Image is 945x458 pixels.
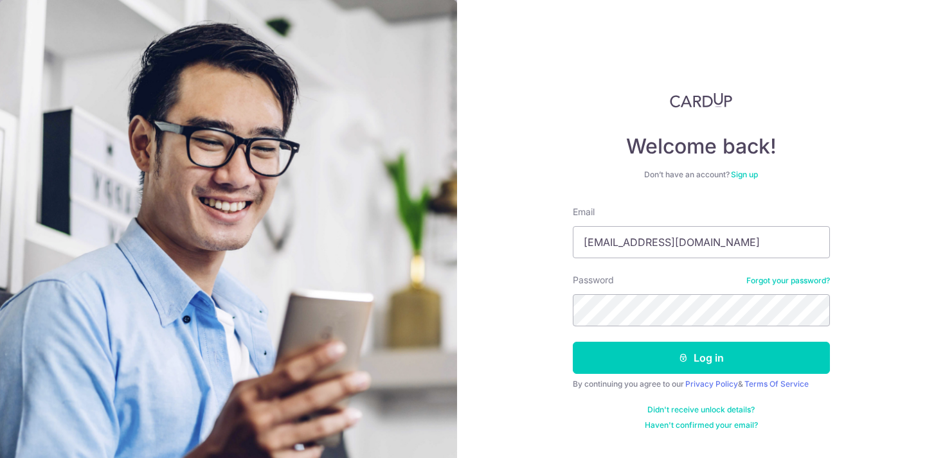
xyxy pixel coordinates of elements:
a: Terms Of Service [744,379,809,389]
img: CardUp Logo [670,92,733,108]
a: Forgot your password? [746,276,830,286]
label: Password [573,274,614,286]
a: Didn't receive unlock details? [647,405,755,415]
button: Log in [573,342,830,374]
h4: Welcome back! [573,134,830,159]
div: By continuing you agree to our & [573,379,830,389]
input: Enter your Email [573,226,830,258]
a: Haven't confirmed your email? [645,420,758,430]
a: Privacy Policy [685,379,738,389]
div: Don’t have an account? [573,170,830,180]
a: Sign up [731,170,758,179]
label: Email [573,206,595,218]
